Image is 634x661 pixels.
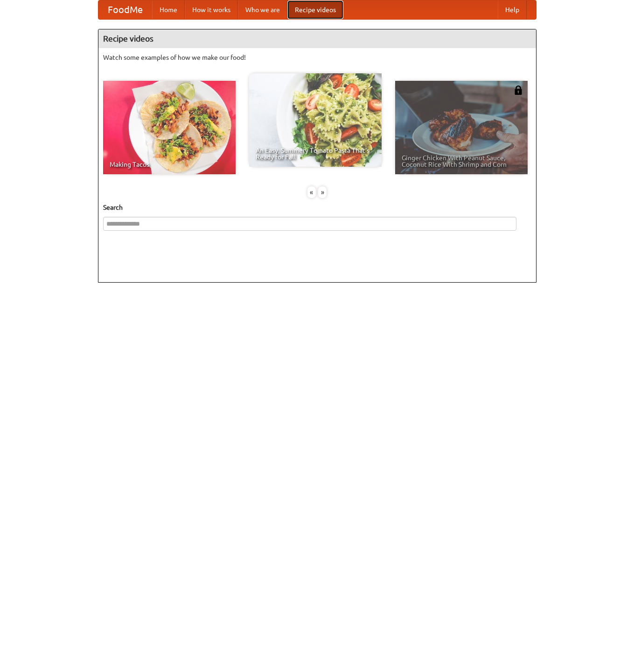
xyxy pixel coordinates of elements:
a: Recipe videos [287,0,343,19]
div: » [318,186,327,198]
a: How it works [185,0,238,19]
div: « [307,186,316,198]
img: 483408.png [514,85,523,95]
a: FoodMe [98,0,152,19]
a: An Easy, Summery Tomato Pasta That's Ready for Fall [249,73,382,167]
a: Making Tacos [103,81,236,174]
span: Making Tacos [110,161,229,168]
span: An Easy, Summery Tomato Pasta That's Ready for Fall [256,147,375,160]
a: Help [498,0,527,19]
h5: Search [103,203,531,212]
p: Watch some examples of how we make our food! [103,53,531,62]
a: Who we are [238,0,287,19]
h4: Recipe videos [98,29,536,48]
a: Home [152,0,185,19]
